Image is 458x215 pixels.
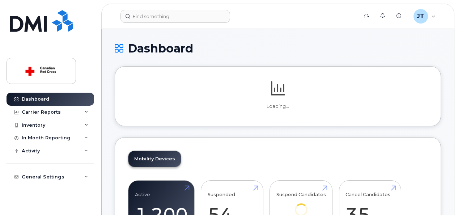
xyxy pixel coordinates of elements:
[128,103,428,110] p: Loading...
[115,42,441,55] h1: Dashboard
[128,151,181,167] a: Mobility Devices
